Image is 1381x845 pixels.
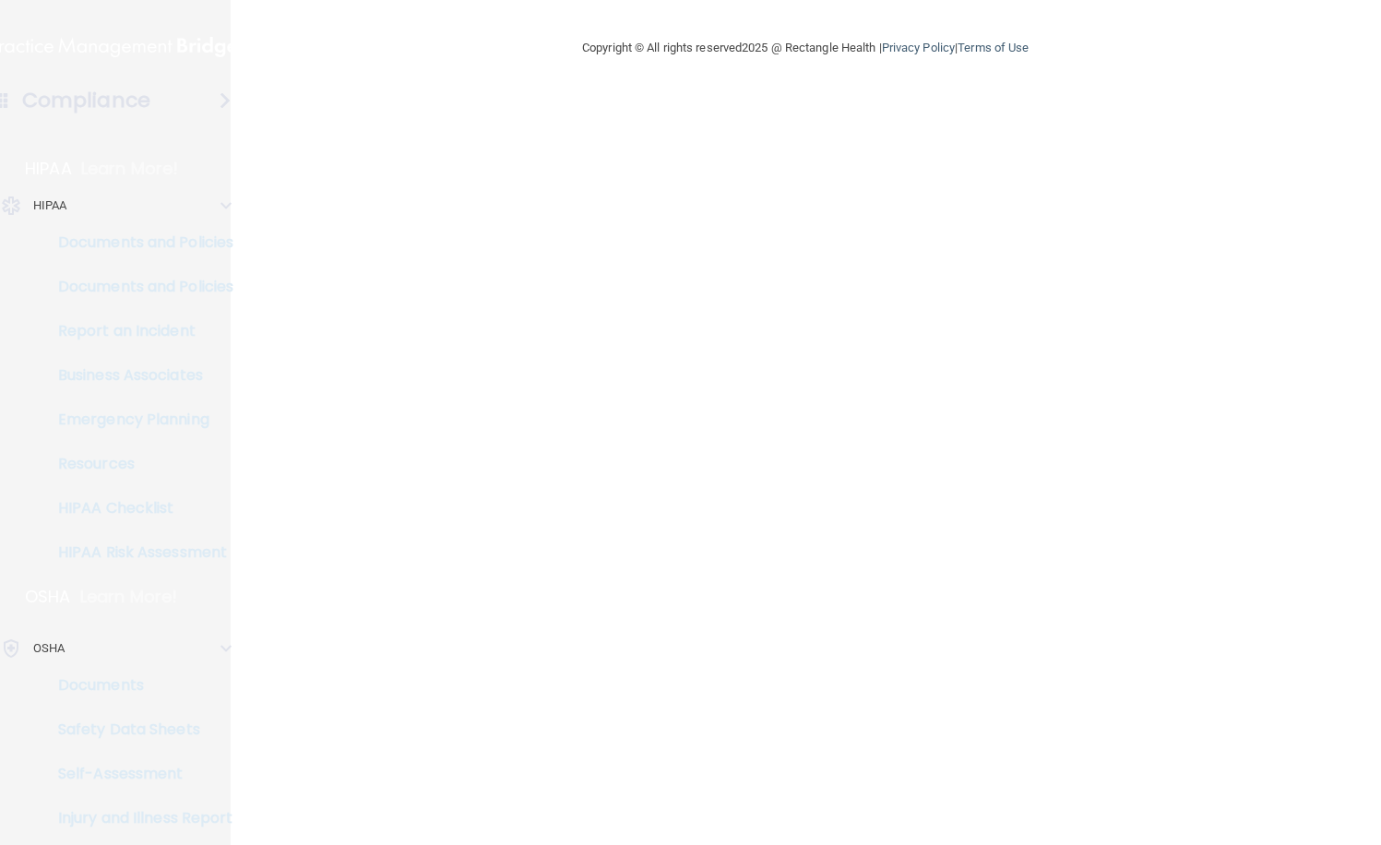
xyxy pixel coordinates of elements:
[33,637,65,660] p: OSHA
[33,195,67,217] p: HIPAA
[12,809,264,827] p: Injury and Illness Report
[12,676,264,695] p: Documents
[12,366,264,385] p: Business Associates
[882,41,955,54] a: Privacy Policy
[25,158,72,180] p: HIPAA
[12,322,264,340] p: Report an Incident
[12,411,264,429] p: Emergency Planning
[12,499,264,518] p: HIPAA Checklist
[81,158,179,180] p: Learn More!
[958,41,1029,54] a: Terms of Use
[12,543,264,562] p: HIPAA Risk Assessment
[12,765,264,783] p: Self-Assessment
[25,586,71,608] p: OSHA
[22,88,150,113] h4: Compliance
[12,455,264,473] p: Resources
[12,233,264,252] p: Documents and Policies
[12,720,264,739] p: Safety Data Sheets
[12,278,264,296] p: Documents and Policies
[469,18,1142,77] div: Copyright © All rights reserved 2025 @ Rectangle Health | |
[80,586,178,608] p: Learn More!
